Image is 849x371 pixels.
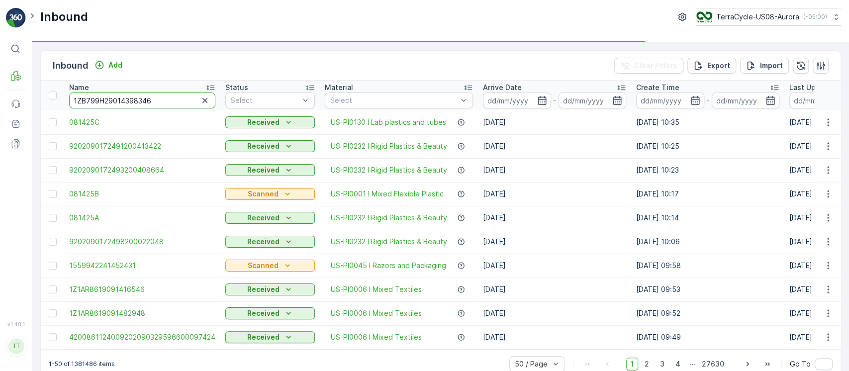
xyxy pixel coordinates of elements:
a: US-PI0006 I Mixed Textiles [331,332,422,342]
p: - [706,94,710,106]
button: Received [225,140,315,152]
td: [DATE] [478,278,631,301]
td: [DATE] [478,206,631,230]
p: Status [225,83,248,93]
p: Scanned [248,261,279,271]
div: TT [8,338,24,354]
a: 9202090172491200413422 [69,141,215,151]
span: 9202090172498200022048 [69,237,215,247]
td: [DATE] 10:06 [631,230,784,254]
td: [DATE] [478,254,631,278]
input: dd/mm/yyyy [636,93,704,108]
td: [DATE] 10:17 [631,182,784,206]
p: Material [325,83,353,93]
div: Toggle Row Selected [49,285,57,293]
p: Received [247,308,280,318]
a: US-PI0232 I Rigid Plastics & Beauty [331,213,447,223]
button: Received [225,212,315,224]
p: Select [330,95,458,105]
a: 4200861124009202090329596600097424 [69,332,215,342]
a: US-PI0130 I Lab plastics and tubes [331,117,446,127]
p: Export [707,61,730,71]
button: Export [687,58,736,74]
button: Clear Filters [614,58,683,74]
p: Create Time [636,83,679,93]
td: [DATE] 09:53 [631,278,784,301]
button: Received [225,164,315,176]
a: 081425C [69,117,215,127]
p: Received [247,213,280,223]
td: [DATE] 10:25 [631,134,784,158]
p: ... [689,358,695,371]
a: US-PI0001 I Mixed Flexible Plastic [331,189,444,199]
p: Received [247,141,280,151]
button: Add [91,59,126,71]
td: [DATE] 10:14 [631,206,784,230]
button: TT [6,329,26,363]
button: Received [225,283,315,295]
td: [DATE] [478,110,631,134]
a: 1559942241452431 [69,261,215,271]
p: Received [247,332,280,342]
td: [DATE] 09:49 [631,325,784,349]
span: US-PI0045 I Razors and Packaging [331,261,446,271]
td: [DATE] [478,134,631,158]
a: US-PI0006 I Mixed Textiles [331,308,422,318]
div: Toggle Row Selected [49,333,57,341]
img: logo [6,8,26,28]
td: [DATE] [478,325,631,349]
span: 081425A [69,213,215,223]
p: - [553,94,557,106]
a: US-PI0006 I Mixed Textiles [331,284,422,294]
input: dd/mm/yyyy [483,93,551,108]
p: Scanned [248,189,279,199]
img: image_ci7OI47.png [696,11,712,22]
p: Clear Filters [634,61,677,71]
div: Toggle Row Selected [49,190,57,198]
a: 1Z1AR8619091416546 [69,284,215,294]
span: US-PI0232 I Rigid Plastics & Beauty [331,237,447,247]
p: Received [247,117,280,127]
button: Received [225,236,315,248]
td: [DATE] 10:23 [631,158,784,182]
a: 081425B [69,189,215,199]
button: Received [225,116,315,128]
p: ( -05:00 ) [803,13,827,21]
td: [DATE] 09:58 [631,254,784,278]
span: 2 [640,358,654,371]
span: 3 [656,358,669,371]
p: Add [108,60,122,70]
a: US-PI0232 I Rigid Plastics & Beauty [331,141,447,151]
p: Received [247,284,280,294]
span: v 1.48.1 [6,321,26,327]
div: Toggle Row Selected [49,262,57,270]
a: 1Z1AR8619091482948 [69,308,215,318]
p: Received [247,237,280,247]
td: [DATE] [478,158,631,182]
div: Toggle Row Selected [49,166,57,174]
p: TerraCycle-US08-Aurora [716,12,799,22]
input: dd/mm/yyyy [712,93,780,108]
span: Go To [790,359,811,369]
td: [DATE] [478,301,631,325]
div: Toggle Row Selected [49,118,57,126]
p: Arrive Date [483,83,522,93]
a: 9202090172493200408664 [69,165,215,175]
div: Toggle Row Selected [49,142,57,150]
p: Select [231,95,299,105]
p: Received [247,165,280,175]
a: US-PI0232 I Rigid Plastics & Beauty [331,165,447,175]
td: [DATE] 10:35 [631,110,784,134]
button: Import [740,58,789,74]
div: Toggle Row Selected [49,214,57,222]
button: Scanned [225,260,315,272]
